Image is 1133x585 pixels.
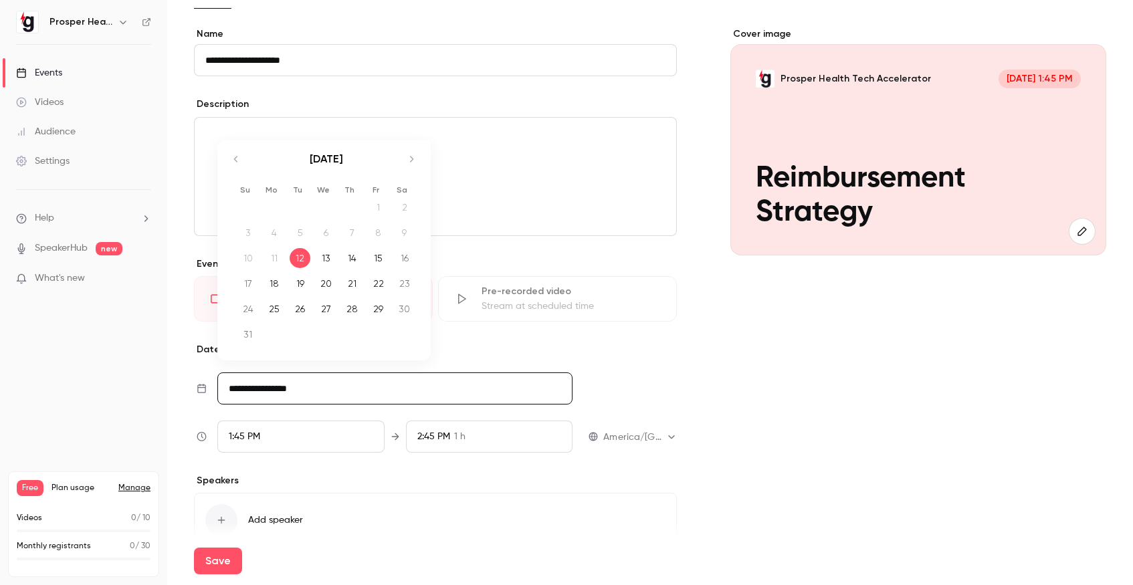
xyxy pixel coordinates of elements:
img: Prosper Health Tech Accelerator [17,11,38,33]
span: 0 [131,514,136,522]
td: Saturday, August 16, 2025 [391,245,417,271]
div: 5 [290,223,310,243]
div: 6 [316,223,336,243]
td: Not available. Saturday, August 9, 2025 [391,220,417,245]
div: To [406,421,573,453]
td: Thursday, August 14, 2025 [339,245,365,271]
div: 19 [290,273,310,294]
td: Not available. Tuesday, August 5, 2025 [287,220,313,245]
div: 22 [368,273,389,294]
span: [DATE] 1:45 PM [999,70,1081,88]
div: 17 [237,273,258,294]
span: Free [17,480,43,496]
small: Sa [397,185,407,195]
td: Tuesday, August 26, 2025 [287,296,313,322]
p: Monthly registrants [17,540,91,552]
div: 27 [316,299,336,319]
div: LiveGo live at scheduled time [194,276,433,322]
a: Manage [118,483,150,493]
td: Sunday, August 31, 2025 [235,322,261,347]
input: Tue, Feb 17, 2026 [217,372,573,404]
div: America/[GEOGRAPHIC_DATA] [603,431,677,444]
section: description [194,117,677,236]
span: 1 h [454,430,466,444]
small: Su [240,185,250,195]
div: 25 [264,299,284,319]
td: Wednesday, August 20, 2025 [313,271,339,296]
p: Reimbursement Strategy [756,162,1081,230]
div: 1 [368,197,389,217]
td: Wednesday, August 27, 2025 [313,296,339,322]
td: Saturday, August 30, 2025 [391,296,417,322]
p: Event type [194,257,677,271]
span: What's new [35,271,85,285]
span: 2:45 PM [417,432,450,441]
td: Friday, August 15, 2025 [365,245,391,271]
div: 13 [316,248,336,268]
div: 11 [264,248,284,268]
div: Audience [16,125,76,138]
div: Pre-recorded video [482,285,660,298]
p: Videos [17,512,42,524]
p: Prosper Health Tech Accelerator [781,72,931,85]
div: 29 [368,299,389,319]
label: Name [194,27,677,41]
div: 18 [264,273,284,294]
div: Pre-recorded videoStream at scheduled time [438,276,677,322]
div: 2 [394,197,415,217]
td: Friday, August 22, 2025 [365,271,391,296]
td: Not available. Sunday, August 3, 2025 [235,220,261,245]
small: Th [344,185,354,195]
span: Add speaker [248,513,303,527]
div: editor [195,118,676,235]
span: new [96,242,122,255]
small: We [317,185,330,195]
div: 9 [394,223,415,243]
div: 4 [264,223,284,243]
div: 3 [237,223,258,243]
label: Description [194,98,249,111]
strong: [DATE] [310,152,343,165]
label: Cover image [730,27,1106,41]
div: 31 [237,324,258,344]
div: 21 [342,273,363,294]
h6: Prosper Health Tech Accelerator [49,15,112,29]
div: From [217,421,385,453]
td: Monday, August 25, 2025 [261,296,287,322]
div: 28 [342,299,363,319]
p: / 10 [131,512,150,524]
td: Not available. Wednesday, August 6, 2025 [313,220,339,245]
li: help-dropdown-opener [16,211,151,225]
td: Sunday, August 17, 2025 [235,271,261,296]
td: Not available. Saturday, August 2, 2025 [391,195,417,220]
button: Save [194,548,242,574]
p: Date and time [194,343,677,356]
td: Not available. Thursday, August 7, 2025 [339,220,365,245]
div: 23 [394,273,415,294]
p: Speakers [194,474,677,487]
td: Not available. Monday, August 11, 2025 [261,245,287,271]
div: 30 [394,299,415,319]
span: 0 [130,542,135,550]
div: 8 [368,223,389,243]
span: Plan usage [51,483,110,493]
div: 14 [342,248,363,268]
div: Videos [16,96,64,109]
td: Not available. Sunday, August 10, 2025 [235,245,261,271]
small: Fr [373,185,379,195]
td: Not available. Friday, August 8, 2025 [365,220,391,245]
img: Reimbursement Strategy [756,70,775,88]
iframe: Noticeable Trigger [135,273,151,285]
td: Wednesday, August 13, 2025 [313,245,339,271]
div: 10 [237,248,258,268]
td: Thursday, August 28, 2025 [339,296,365,322]
div: Events [16,66,62,80]
td: Not available. Friday, August 1, 2025 [365,195,391,220]
td: Selected. Tuesday, August 12, 2025 [287,245,313,271]
a: SpeakerHub [35,241,88,255]
div: Settings [16,154,70,168]
div: 20 [316,273,336,294]
div: 24 [237,299,258,319]
div: 26 [290,299,310,319]
td: Monday, August 18, 2025 [261,271,287,296]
